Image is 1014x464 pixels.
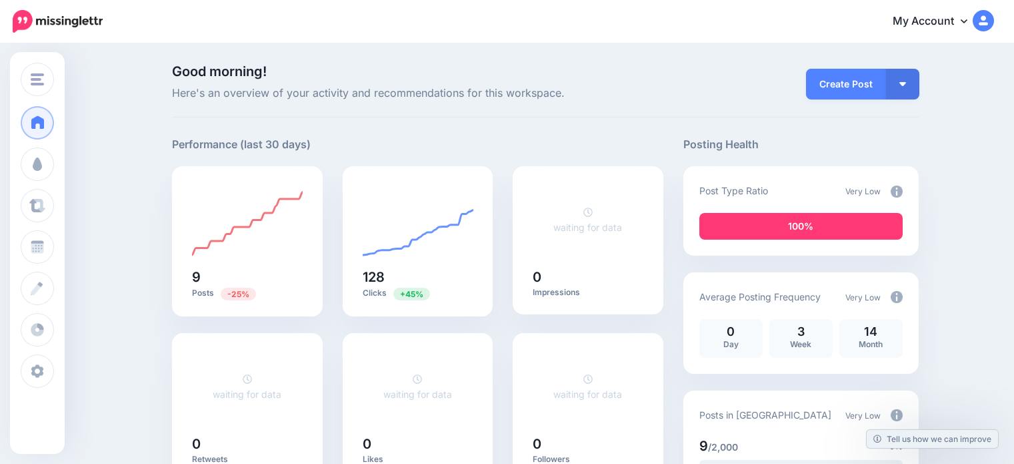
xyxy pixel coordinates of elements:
[776,326,826,338] p: 3
[172,63,267,79] span: Good morning!
[706,326,756,338] p: 0
[867,430,998,448] a: Tell us how we can improve
[683,136,919,153] h5: Posting Health
[533,270,643,284] h5: 0
[708,441,738,453] span: /2,000
[891,291,903,303] img: info-circle-grey.png
[553,373,622,400] a: waiting for data
[363,287,473,300] p: Clicks
[383,373,452,400] a: waiting for data
[699,438,708,454] span: 9
[846,326,896,338] p: 14
[221,288,256,300] span: Previous period: 12
[172,136,311,153] h5: Performance (last 30 days)
[699,407,831,423] p: Posts in [GEOGRAPHIC_DATA]
[31,73,44,85] img: menu.png
[891,186,903,198] img: info-circle-grey.png
[723,339,739,349] span: Day
[172,85,663,102] span: Here's an overview of your activity and recommendations for this workspace.
[393,288,430,300] span: Previous period: 88
[192,437,303,451] h5: 0
[845,292,881,302] span: Very Low
[533,287,643,298] p: Impressions
[192,270,303,284] h5: 9
[533,437,643,451] h5: 0
[699,213,903,240] div: 100% of your posts in the last 30 days have been from Curated content
[845,411,881,421] span: Very Low
[790,339,811,349] span: Week
[899,82,906,86] img: arrow-down-white.png
[213,373,281,400] a: waiting for data
[13,10,103,33] img: Missinglettr
[891,409,903,421] img: info-circle-grey.png
[699,183,768,198] p: Post Type Ratio
[845,186,881,196] span: Very Low
[363,270,473,284] h5: 128
[806,69,886,99] a: Create Post
[363,437,473,451] h5: 0
[879,5,994,38] a: My Account
[699,289,821,304] p: Average Posting Frequency
[553,206,622,233] a: waiting for data
[192,287,303,300] p: Posts
[859,339,883,349] span: Month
